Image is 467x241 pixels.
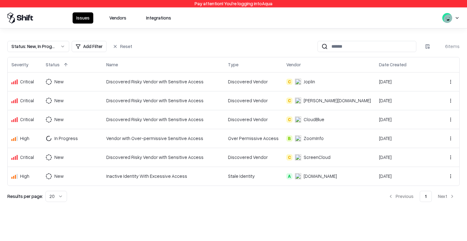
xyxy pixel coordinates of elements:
div: High [20,173,29,179]
img: ScreenCloud [295,154,301,160]
div: Vendor with Over-permissive Sensitive Access [106,135,221,142]
button: Reset [109,41,136,52]
div: Discovered Risky Vendor with Sensitive Access [106,78,221,85]
div: Discovered Vendor [228,78,279,85]
div: Severity [11,61,28,68]
div: ScreenCloud [304,154,330,160]
div: C [286,116,292,123]
div: C [286,98,292,104]
div: C [286,154,292,160]
div: Type [228,61,238,68]
button: Integrations [142,12,175,24]
button: New [46,171,75,182]
div: 6 items [435,43,460,50]
div: Discovered Risky Vendor with Sensitive Access [106,154,221,160]
div: Status [46,61,60,68]
img: CloudBlue [295,116,301,123]
button: In Progress [46,133,89,144]
div: New [54,154,64,160]
button: Vendors [106,12,130,24]
div: Discovered Vendor [228,116,279,123]
div: [DATE] [379,116,431,123]
div: [PERSON_NAME][DOMAIN_NAME] [304,97,371,104]
img: Labra.io [295,98,301,104]
div: Critical [20,116,34,123]
div: A [286,173,292,179]
div: Stale Identity [228,173,279,179]
p: Results per page: [7,193,43,199]
div: [DATE] [379,97,431,104]
div: Inactive Identity With Excessive Access [106,173,221,179]
div: Critical [20,97,34,104]
div: Critical [20,78,34,85]
div: C [286,79,292,85]
div: Over Permissive Access [228,135,279,142]
div: Status : New, In Progress [11,43,55,50]
img: terasky.com [295,173,301,179]
div: Discovered Risky Vendor with Sensitive Access [106,97,221,104]
button: Add Filter [72,41,107,52]
div: B [286,135,292,142]
div: Discovered Vendor [228,97,279,104]
div: New [54,78,64,85]
div: [DATE] [379,154,431,160]
button: New [46,95,75,106]
div: [DATE] [379,173,431,179]
div: [DOMAIN_NAME] [304,173,337,179]
div: CloudBlue [304,116,324,123]
button: New [46,152,75,163]
nav: pagination [383,191,460,202]
div: Date Created [379,61,406,68]
div: New [54,97,64,104]
div: Vendor [286,61,301,68]
button: 1 [420,191,432,202]
div: Discovered Vendor [228,154,279,160]
div: ZoomInfo [304,135,324,142]
div: New [54,116,64,123]
div: [DATE] [379,135,431,142]
button: Issues [73,12,93,24]
div: Discovered Risky Vendor with Sensitive Access [106,116,221,123]
div: High [20,135,29,142]
div: In Progress [54,135,78,142]
div: Joplin [304,78,315,85]
img: Joplin [295,79,301,85]
div: [DATE] [379,78,431,85]
div: Name [106,61,118,68]
div: New [54,173,64,179]
button: New [46,76,75,87]
img: ZoomInfo [295,135,301,142]
button: New [46,114,75,125]
div: Critical [20,154,34,160]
